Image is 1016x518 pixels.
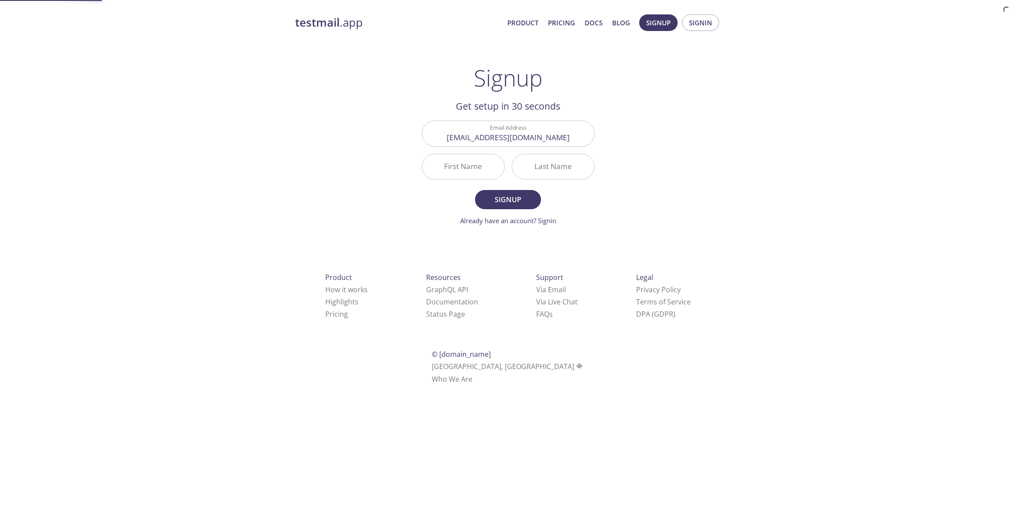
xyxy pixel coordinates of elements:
a: Pricing [548,17,575,28]
span: Support [536,273,563,282]
span: Legal [636,273,653,282]
a: Docs [585,17,603,28]
a: Privacy Policy [636,285,681,294]
button: Signup [639,14,678,31]
a: DPA (GDPR) [636,309,675,319]
a: Documentation [426,297,478,307]
a: How it works [325,285,368,294]
button: Signin [682,14,719,31]
a: FAQ [536,309,553,319]
span: Signup [485,193,531,206]
span: Signin [689,17,712,28]
h2: Get setup in 30 seconds [422,99,595,114]
a: Terms of Service [636,297,691,307]
a: Status Page [426,309,465,319]
a: Product [507,17,538,28]
span: [GEOGRAPHIC_DATA], [GEOGRAPHIC_DATA] [432,362,584,371]
span: © [DOMAIN_NAME] [432,349,491,359]
a: Who We Are [432,374,472,384]
span: Product [325,273,352,282]
a: Blog [612,17,630,28]
a: Pricing [325,309,348,319]
a: GraphQL API [426,285,468,294]
h1: Signup [474,65,543,91]
a: testmail.app [295,15,500,30]
span: Resources [426,273,461,282]
a: Already have an account? Signin [460,216,556,225]
span: Signup [646,17,671,28]
strong: testmail [295,15,340,30]
a: Via Live Chat [536,297,578,307]
a: Via Email [536,285,566,294]
button: Signup [475,190,541,209]
span: s [549,309,553,319]
a: Highlights [325,297,358,307]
